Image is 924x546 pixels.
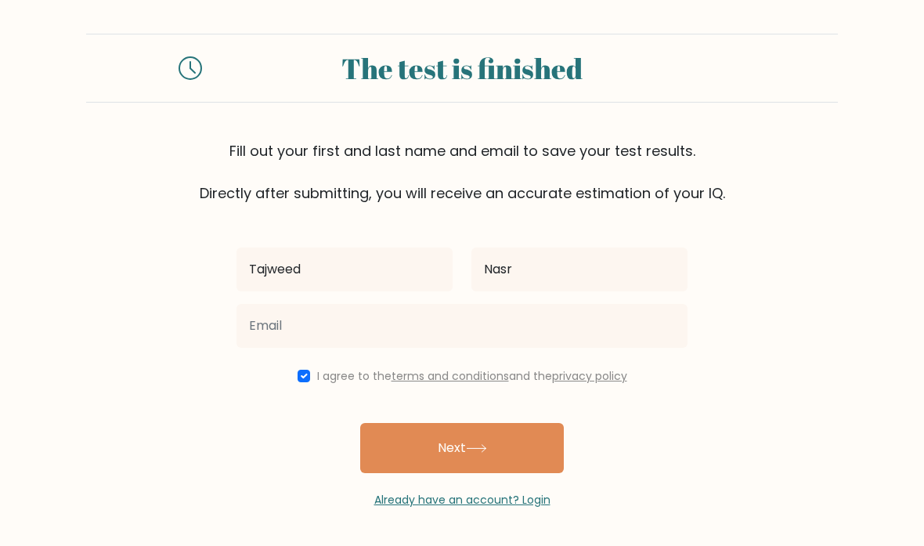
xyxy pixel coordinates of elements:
[236,248,453,291] input: First name
[236,304,688,348] input: Email
[374,492,550,508] a: Already have an account? Login
[360,423,564,473] button: Next
[392,368,509,384] a: terms and conditions
[86,140,838,204] div: Fill out your first and last name and email to save your test results. Directly after submitting,...
[221,47,703,89] div: The test is finished
[552,368,627,384] a: privacy policy
[471,248,688,291] input: Last name
[317,368,627,384] label: I agree to the and the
